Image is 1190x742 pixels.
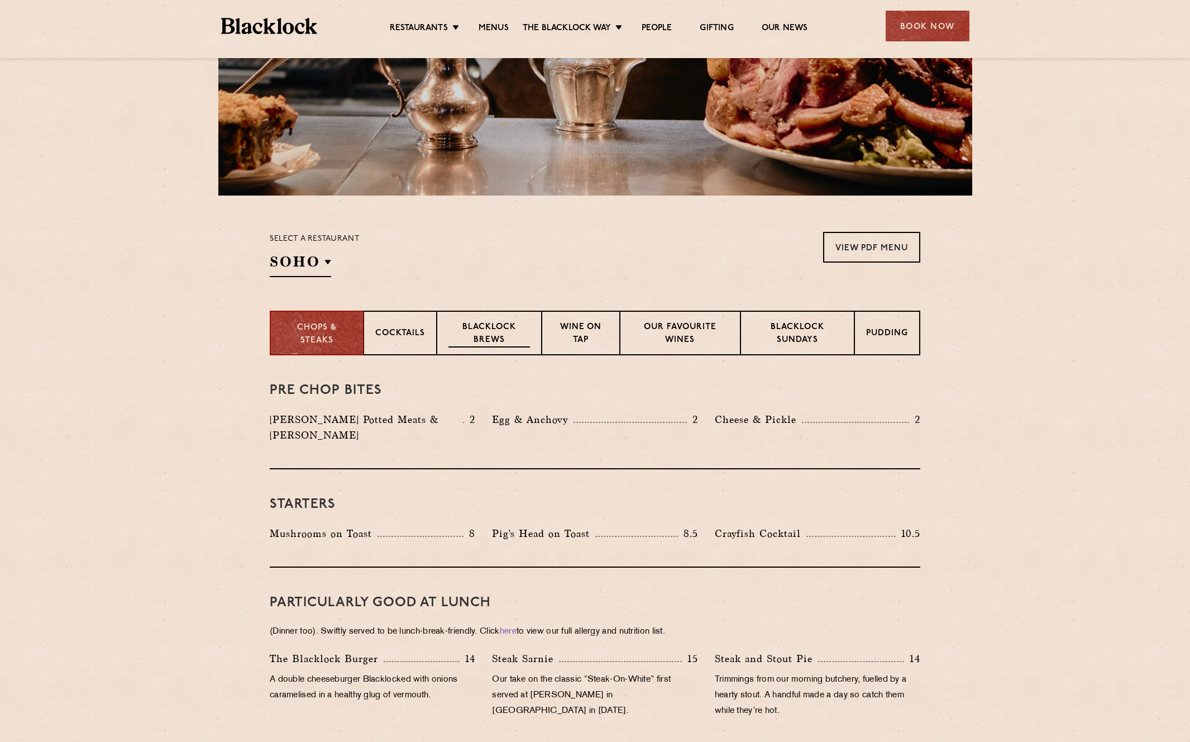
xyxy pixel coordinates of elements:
[682,651,698,666] p: 15
[762,23,808,35] a: Our News
[492,412,574,427] p: Egg & Anchovy
[460,651,476,666] p: 14
[282,322,352,347] p: Chops & Steaks
[866,327,908,341] p: Pudding
[270,497,920,512] h3: Starters
[492,651,559,667] p: Steak Sarnie
[500,627,517,636] a: here
[523,23,611,35] a: The Blacklock Way
[464,412,475,427] p: 2
[896,526,920,541] p: 10.5
[463,526,475,541] p: 8
[270,624,920,640] p: (Dinner too). Swiftly served to be lunch-break-friendly. Click to view our full allergy and nutri...
[221,18,318,34] img: BL_Textured_Logo-footer-cropped.svg
[270,383,920,398] h3: Pre Chop Bites
[715,412,802,427] p: Cheese & Pickle
[270,412,463,443] p: [PERSON_NAME] Potted Meats & [PERSON_NAME]
[642,23,672,35] a: People
[492,672,697,719] p: Our take on the classic “Steak-On-White” first served at [PERSON_NAME] in [GEOGRAPHIC_DATA] in [D...
[687,412,698,427] p: 2
[270,651,384,667] p: The Blacklock Burger
[715,526,806,541] p: Crayfish Cocktail
[448,321,530,348] p: Blacklock Brews
[492,526,595,541] p: Pig's Head on Toast
[700,23,733,35] a: Gifting
[904,651,920,666] p: 14
[632,321,728,348] p: Our favourite wines
[909,412,920,427] p: 2
[390,23,448,35] a: Restaurants
[270,596,920,610] h3: PARTICULARLY GOOD AT LUNCH
[270,526,377,541] p: Mushrooms on Toast
[270,232,360,246] p: Select a restaurant
[752,321,843,348] p: Blacklock Sundays
[715,651,818,667] p: Steak and Stout Pie
[553,321,608,348] p: Wine on Tap
[715,672,920,719] p: Trimmings from our morning butchery, fuelled by a hearty stout. A handful made a day so catch the...
[270,252,331,277] h2: SOHO
[886,11,969,41] div: Book Now
[678,526,698,541] p: 8.5
[375,327,425,341] p: Cocktails
[479,23,509,35] a: Menus
[270,672,475,703] p: A double cheeseburger Blacklocked with onions caramelised in a healthy glug of vermouth.
[823,232,920,263] a: View PDF Menu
